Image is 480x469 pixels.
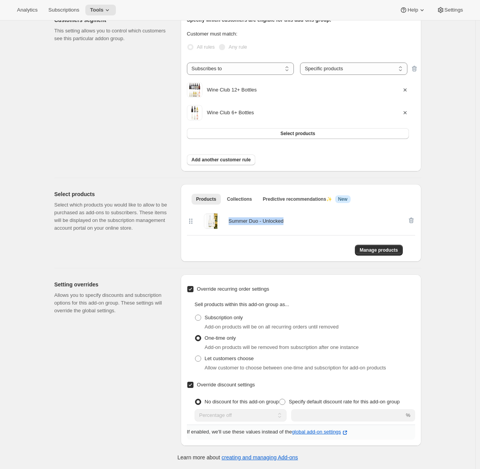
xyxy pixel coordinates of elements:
[54,190,168,198] h2: Select products
[263,196,332,202] span: Predictive recommendations ✨
[432,5,468,15] button: Settings
[289,399,400,405] span: Specify default discount rate for this add-on group
[44,5,84,15] button: Subscriptions
[360,247,398,253] span: Manage products
[195,301,415,308] p: Sell products within this add-on group as...
[187,30,415,38] p: Customer must match:
[197,44,215,50] span: All rules
[54,291,168,315] p: Allows you to specify discounts and subscription options for this add-on group. These settings wi...
[205,365,386,371] span: Allow customer to choose between one-time and subscription for add-on products
[205,324,339,330] span: Add-on products will be on all recurring orders until removed
[338,196,348,202] span: New
[222,454,298,461] a: creating and managing Add-ons
[85,5,116,15] button: Tools
[187,128,409,139] button: Select products
[205,315,243,320] span: Subscription only
[207,86,401,94] div: Wine Club 12+ Bottles
[54,281,168,288] h2: Setting overrides
[48,7,79,13] span: Subscriptions
[205,344,359,350] span: Add-on products will be removed from subscription after one instance
[54,27,168,42] p: This setting allows you to control which customers see this particular addon group.
[177,454,298,461] p: Learn more about
[355,245,402,256] button: Manage products
[187,428,415,437] p: If enabled, we'll use these values instead of the
[280,130,315,137] span: Select products
[407,7,418,13] span: Help
[229,44,247,50] span: Any rule
[54,201,168,232] p: Select which products you would like to allow to be purchased as add-ons to subscribers. These it...
[227,196,252,202] span: Collections
[205,399,279,405] span: No discount for this add-on group
[197,286,269,292] span: Override recurring order settings
[292,429,349,437] button: global add-on settings
[12,5,42,15] button: Analytics
[196,196,216,202] span: Products
[444,7,463,13] span: Settings
[17,7,37,13] span: Analytics
[197,382,255,388] span: Override discount settings
[192,157,251,163] span: Add another customer rule
[229,217,283,225] div: Summer Duo - Unlocked
[205,335,236,341] span: One-time only
[90,7,103,13] span: Tools
[406,412,410,418] span: %
[187,154,255,165] button: Add another customer rule
[207,109,401,117] div: Wine Club 6+ Bottles
[395,5,430,15] button: Help
[205,356,254,361] span: Let customers choose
